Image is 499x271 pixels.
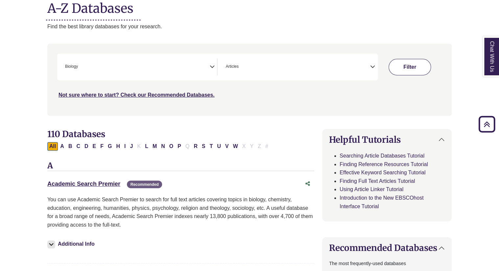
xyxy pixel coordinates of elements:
[128,142,135,151] button: Filter Results J
[98,142,106,151] button: Filter Results F
[476,120,497,129] a: Back to Top
[65,63,78,70] span: Biology
[223,142,231,151] button: Filter Results V
[208,142,215,151] button: Filter Results T
[47,142,58,151] button: All
[340,153,424,159] a: Searching Article Databases Tutorial
[127,181,162,188] span: Recommended
[47,195,314,229] p: You can use Academic Search Premier to search for full text articles covering topics in biology, ...
[66,142,74,151] button: Filter Results B
[340,170,425,175] a: Effective Keyword Searching Tutorial
[322,237,451,258] button: Recommended Databases
[389,59,431,75] button: Submit for Search Results
[340,186,403,192] a: Using Article Linker Tutorial
[122,142,128,151] button: Filter Results I
[62,63,78,70] li: Biology
[59,92,215,98] a: Not sure where to start? Check our Recommended Databases.
[79,65,82,70] textarea: Search
[106,142,114,151] button: Filter Results G
[322,129,451,150] button: Helpful Tutorials
[231,142,240,151] button: Filter Results W
[47,239,97,249] button: Additional Info
[329,260,445,267] p: The most frequently-used databases
[47,143,271,149] div: Alpha-list to filter by first letter of database name
[340,161,428,167] a: Finding Reference Resources Tutorial
[240,65,243,70] textarea: Search
[301,178,314,190] button: Share this database
[151,142,159,151] button: Filter Results M
[58,142,66,151] button: Filter Results A
[215,142,223,151] button: Filter Results U
[340,178,415,184] a: Finding Full Text Articles Tutorial
[114,142,122,151] button: Filter Results H
[176,142,183,151] button: Filter Results P
[192,142,200,151] button: Filter Results R
[226,63,238,70] span: Articles
[223,63,238,70] li: Articles
[159,142,167,151] button: Filter Results N
[143,142,150,151] button: Filter Results L
[47,181,120,187] a: Academic Search Premier
[47,161,314,171] h3: A
[91,142,98,151] button: Filter Results E
[47,129,105,139] span: 110 Databases
[200,142,207,151] button: Filter Results S
[47,22,452,31] p: Find the best library databases for your research.
[167,142,175,151] button: Filter Results O
[83,142,90,151] button: Filter Results D
[340,195,423,209] a: Introduction to the New EBSCOhost Interface Tutorial
[47,44,452,115] nav: Search filters
[74,142,82,151] button: Filter Results C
